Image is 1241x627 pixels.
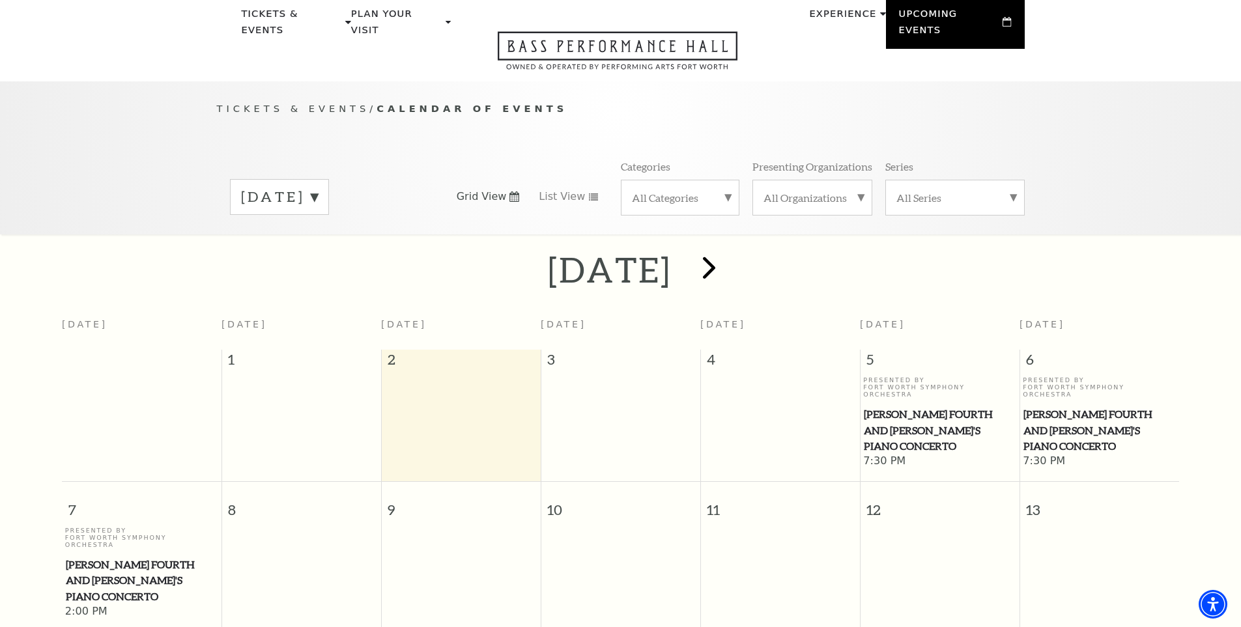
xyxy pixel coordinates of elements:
[222,350,381,376] span: 1
[451,31,784,81] a: Open this option
[1023,406,1176,454] a: Brahms Fourth and Grieg's Piano Concerto
[863,454,1016,469] span: 7:30 PM
[1199,590,1227,619] div: Accessibility Menu
[896,191,1014,204] label: All Series
[377,103,567,114] span: Calendar of Events
[66,557,218,605] span: [PERSON_NAME] Fourth and [PERSON_NAME]'s Piano Concerto
[541,319,586,329] span: [DATE]
[860,319,906,329] span: [DATE]
[683,247,731,293] button: next
[752,160,872,173] p: Presenting Organizations
[65,557,218,605] a: Brahms Fourth and Grieg's Piano Concerto
[222,482,381,527] span: 8
[217,103,370,114] span: Tickets & Events
[221,319,267,329] span: [DATE]
[1020,482,1180,527] span: 13
[457,189,507,204] span: Grid View
[701,482,860,527] span: 11
[539,189,585,204] span: List View
[62,482,221,527] span: 7
[809,6,876,29] p: Experience
[217,101,1025,117] p: /
[1023,376,1176,398] p: Presented By Fort Worth Symphony Orchestra
[1020,319,1065,329] span: [DATE]
[1020,350,1180,376] span: 6
[541,350,700,376] span: 3
[351,6,442,46] p: Plan Your Visit
[700,319,746,329] span: [DATE]
[864,406,1016,454] span: [PERSON_NAME] Fourth and [PERSON_NAME]'s Piano Concerto
[763,191,861,204] label: All Organizations
[701,350,860,376] span: 4
[1023,454,1176,469] span: 7:30 PM
[861,482,1020,527] span: 12
[65,605,218,619] span: 2:00 PM
[899,6,1000,46] p: Upcoming Events
[241,187,318,207] label: [DATE]
[621,160,670,173] p: Categories
[885,160,913,173] p: Series
[632,191,728,204] label: All Categories
[541,482,700,527] span: 10
[863,376,1016,398] p: Presented By Fort Worth Symphony Orchestra
[381,319,427,329] span: [DATE]
[863,406,1016,454] a: Brahms Fourth and Grieg's Piano Concerto
[861,350,1020,376] span: 5
[65,527,218,549] p: Presented By Fort Worth Symphony Orchestra
[382,482,541,527] span: 9
[242,6,343,46] p: Tickets & Events
[382,350,541,376] span: 2
[62,311,221,350] th: [DATE]
[548,249,671,290] h2: [DATE]
[1023,406,1175,454] span: [PERSON_NAME] Fourth and [PERSON_NAME]'s Piano Concerto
